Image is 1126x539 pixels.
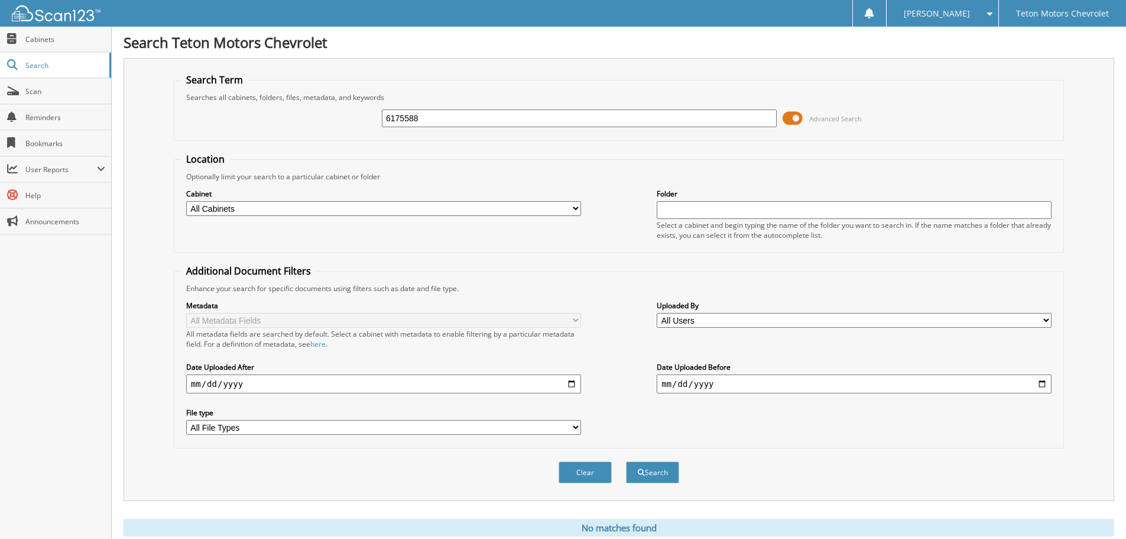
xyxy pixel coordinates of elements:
[626,461,679,483] button: Search
[657,375,1052,393] input: end
[186,301,581,311] label: Metadata
[124,33,1114,52] h1: Search Teton Motors Chevrolet
[25,138,105,149] span: Bookmarks
[180,283,1057,293] div: Enhance your search for specific documents using filters such as date and file type.
[180,264,317,277] legend: Additional Document Filters
[657,362,1052,372] label: Date Uploaded Before
[180,153,231,166] legend: Location
[186,329,581,349] div: All metadata fields are searched by default. Select a cabinet with metadata to enable filtering b...
[186,408,581,418] label: File type
[657,220,1052,240] div: Select a cabinet and begin typing the name of the folder you want to search in. If the name match...
[186,375,581,393] input: start
[12,5,100,21] img: scan123-logo-white.svg
[809,114,862,123] span: Advanced Search
[124,519,1114,537] div: No matches found
[180,92,1057,102] div: Searches all cabinets, folders, files, metadata, and keywords
[657,301,1052,311] label: Uploaded By
[904,10,970,17] span: [PERSON_NAME]
[186,189,581,199] label: Cabinet
[310,339,326,349] a: here
[180,73,249,86] legend: Search Term
[559,461,612,483] button: Clear
[25,60,103,70] span: Search
[25,217,105,227] span: Announcements
[25,191,105,201] span: Help
[25,86,105,96] span: Scan
[657,189,1052,199] label: Folder
[180,172,1057,182] div: Optionally limit your search to a particular cabinet or folder
[1016,10,1109,17] span: Teton Motors Chevrolet
[25,112,105,122] span: Reminders
[186,362,581,372] label: Date Uploaded After
[25,34,105,44] span: Cabinets
[25,164,97,175] span: User Reports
